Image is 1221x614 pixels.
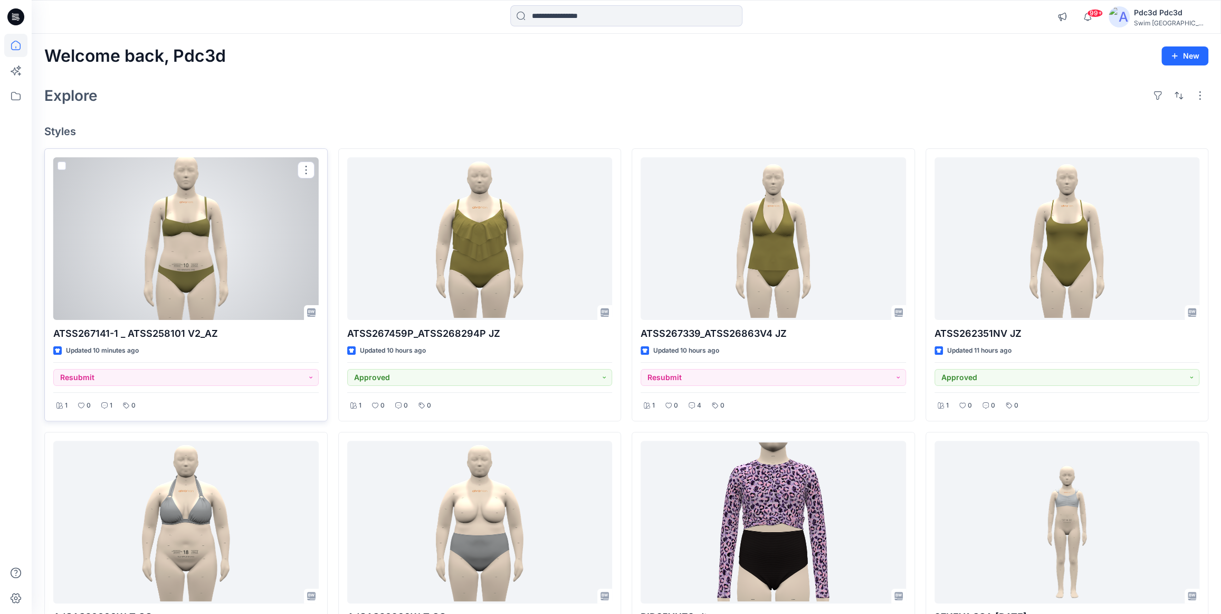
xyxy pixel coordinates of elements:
p: 0 [380,400,385,411]
p: 1 [65,400,68,411]
span: 99+ [1087,9,1103,17]
p: Updated 10 minutes ago [66,345,139,356]
h4: Styles [44,125,1208,138]
p: 1 [652,400,655,411]
div: Pdc3d Pdc3d [1134,6,1208,19]
p: 0 [427,400,431,411]
p: Updated 10 hours ago [653,345,719,356]
a: ATSS267339_ATSS26863V4 JZ [641,157,906,320]
p: ATSS267141-1 _ ATSS258101 V2_AZ [53,326,319,341]
h2: Welcome back, Pdc3d [44,46,226,66]
p: 1 [110,400,112,411]
p: 0 [404,400,408,411]
p: Updated 11 hours ago [947,345,1012,356]
p: 0 [1014,400,1018,411]
p: ATSS267339_ATSS26863V4 JZ [641,326,906,341]
button: New [1161,46,1208,65]
h2: Explore [44,87,98,104]
div: Swim [GEOGRAPHIC_DATA] [1134,19,1208,27]
p: ATSS267459P_ATSS268294P JZ [347,326,613,341]
a: AJCAG26800W-T GC [347,441,613,603]
a: ATSS267141-1 _ ATSS258101 V2_AZ [53,157,319,320]
p: 0 [991,400,995,411]
a: ATSS267459P_ATSS268294P JZ [347,157,613,320]
p: 0 [87,400,91,411]
p: 0 [968,400,972,411]
a: PID35YXZ9_dt [641,441,906,603]
p: 0 [131,400,136,411]
p: ATSS262351NV JZ [934,326,1200,341]
p: Updated 10 hours ago [360,345,426,356]
p: 4 [697,400,701,411]
p: 0 [720,400,724,411]
a: AJCAG26600W-T GC [53,441,319,603]
a: ATSS262351NV JZ [934,157,1200,320]
p: 1 [946,400,949,411]
a: 87KEY1 GSA 2025.8.7 [934,441,1200,603]
p: 1 [359,400,361,411]
img: avatar [1109,6,1130,27]
p: 0 [674,400,678,411]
